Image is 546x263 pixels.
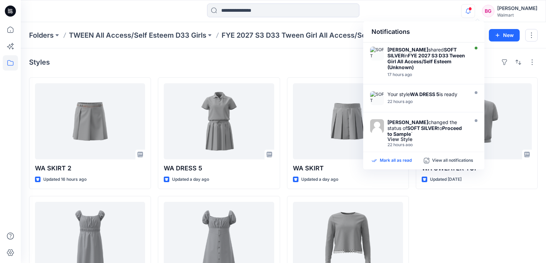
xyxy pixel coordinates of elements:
p: Updated 16 hours ago [43,176,87,183]
div: shared in [387,47,467,70]
div: Your style is ready [387,91,467,97]
p: Mark all as read [380,158,412,164]
a: WA SKIRT [293,83,403,159]
img: Alyssa Montalvo [370,119,384,133]
button: New [489,29,520,41]
div: Wednesday, October 01, 2025 18:32 [387,99,467,104]
strong: [PERSON_NAME] [387,119,428,125]
strong: [PERSON_NAME] [387,47,428,53]
div: View Style [387,137,467,142]
a: TWEEN All Access/Self Esteem D33 Girls [69,30,206,40]
div: changed the status of to ` [387,119,467,137]
strong: SOFT SILVER [407,125,438,131]
strong: Proceed to Sample [387,125,462,137]
h4: Styles [29,58,50,66]
div: Wednesday, October 01, 2025 18:24 [387,142,467,147]
p: Updated [DATE] [430,176,462,183]
p: Updated a day ago [301,176,338,183]
div: Walmart [497,12,537,18]
strong: FYE 2027 S3 D33 Tween Girl All Access/Self Esteem (Unknown) [387,53,465,70]
a: Folders [29,30,54,40]
p: WA SKIRT [293,163,403,173]
a: WA SKIRT 2 [35,83,145,159]
div: [PERSON_NAME] [497,4,537,12]
div: Notifications [363,21,484,43]
strong: SOFT SILVER [387,47,457,58]
p: WA SKIRT 2 [35,163,145,173]
img: SOFT SILVER [370,47,384,60]
div: Wednesday, October 01, 2025 23:29 [387,72,467,77]
strong: WA DRESS 5 [410,91,439,97]
p: Updated a day ago [172,176,209,183]
p: View all notifications [432,158,473,164]
p: FYE 2027 S3 D33 Tween Girl All Access/Self Esteem [222,30,373,40]
a: WA DRESS 5 [164,83,274,159]
p: WA DRESS 5 [164,163,274,173]
img: SOFT SILVER [370,91,384,105]
div: BG [482,5,494,17]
